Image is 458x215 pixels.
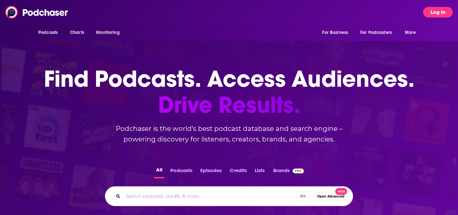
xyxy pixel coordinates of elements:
[70,28,84,37] span: Charts
[44,92,414,118] span: Drive Results.
[356,26,402,39] button: open menu
[198,166,224,178] button: Episodes
[154,166,164,178] button: All
[253,166,267,178] button: Lists
[335,188,347,195] span: New
[66,26,88,39] a: Charts
[168,166,194,178] button: Podcasts
[322,28,348,37] span: For Business
[5,6,69,18] img: Podchaser - Follow, Share and Rate Podcasts
[400,26,424,39] button: open menu
[360,28,392,37] span: For Podcasters
[96,28,119,37] span: Monitoring
[273,166,304,178] a: BrandsPodchaser Pro
[317,26,356,39] button: open menu
[97,123,361,144] h2: Podchaser is the world’s best podcast database and search engine – powering discovery for listene...
[423,7,453,17] button: Log In
[105,186,353,206] div: Search podcasts, credits, & more...
[405,28,416,37] span: More
[317,195,344,198] span: Open Advanced
[314,192,347,200] button: Open AdvancedNew
[44,66,414,118] h1: Find Podcasts. Access Audiences.
[123,191,297,201] input: Search podcasts, credits, & more...
[91,26,128,39] button: open menu
[228,166,249,178] button: Credits
[34,26,66,39] button: open menu
[38,28,58,37] span: Podcasts
[297,192,309,201] span: ⌘ K
[292,168,304,173] img: Podchaser Pro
